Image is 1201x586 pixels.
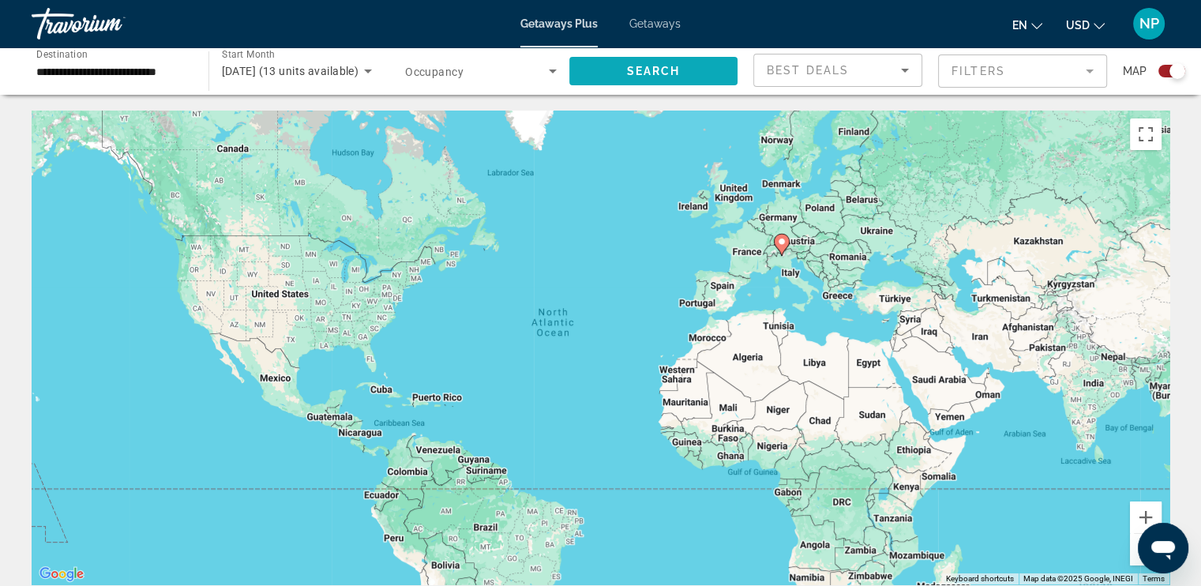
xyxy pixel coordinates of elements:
button: Search [569,57,738,85]
iframe: Button to launch messaging window [1138,523,1188,573]
button: Toggle fullscreen view [1130,118,1162,150]
span: Map [1123,60,1147,82]
span: NP [1139,16,1159,32]
button: Keyboard shortcuts [946,573,1014,584]
span: Search [626,65,680,77]
a: Open this area in Google Maps (opens a new window) [36,564,88,584]
span: en [1012,19,1027,32]
span: Occupancy [405,66,464,78]
span: Start Month [222,49,275,60]
button: Zoom out [1130,534,1162,565]
button: Change currency [1066,13,1105,36]
span: Best Deals [767,64,849,77]
button: Zoom in [1130,501,1162,533]
button: Change language [1012,13,1042,36]
span: USD [1066,19,1090,32]
a: Getaways Plus [520,17,598,30]
span: [DATE] (13 units available) [222,65,359,77]
button: User Menu [1128,7,1169,40]
a: Travorium [32,3,190,44]
span: Destination [36,48,88,59]
span: Map data ©2025 Google, INEGI [1023,574,1133,583]
mat-select: Sort by [767,61,909,80]
button: Filter [938,54,1107,88]
img: Google [36,564,88,584]
a: Terms (opens in new tab) [1143,574,1165,583]
a: Getaways [629,17,681,30]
